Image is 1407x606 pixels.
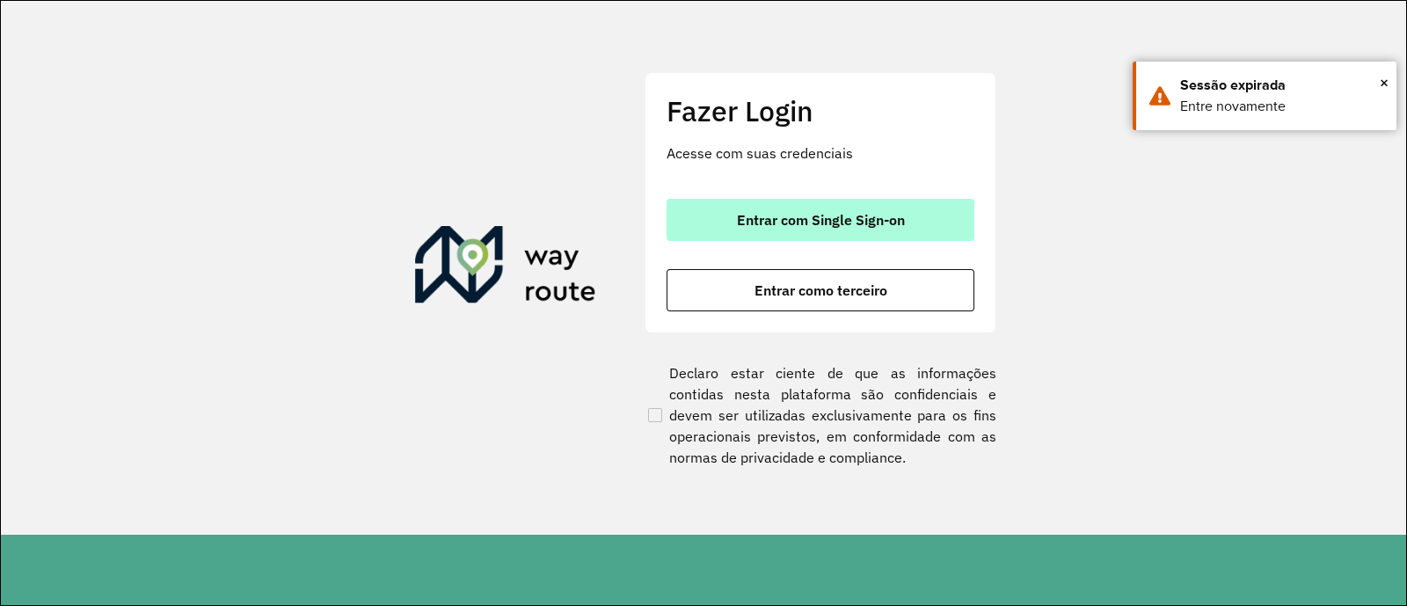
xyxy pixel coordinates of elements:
div: Sessão expirada [1180,75,1383,96]
span: × [1380,69,1389,96]
div: Entre novamente [1180,96,1383,117]
img: Roteirizador AmbevTech [415,226,596,310]
button: button [667,269,974,311]
button: Close [1380,69,1389,96]
span: Entrar como terceiro [755,283,887,297]
label: Declaro estar ciente de que as informações contidas nesta plataforma são confidenciais e devem se... [645,362,996,468]
h2: Fazer Login [667,94,974,128]
span: Entrar com Single Sign-on [737,213,905,227]
p: Acesse com suas credenciais [667,142,974,164]
button: button [667,199,974,241]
